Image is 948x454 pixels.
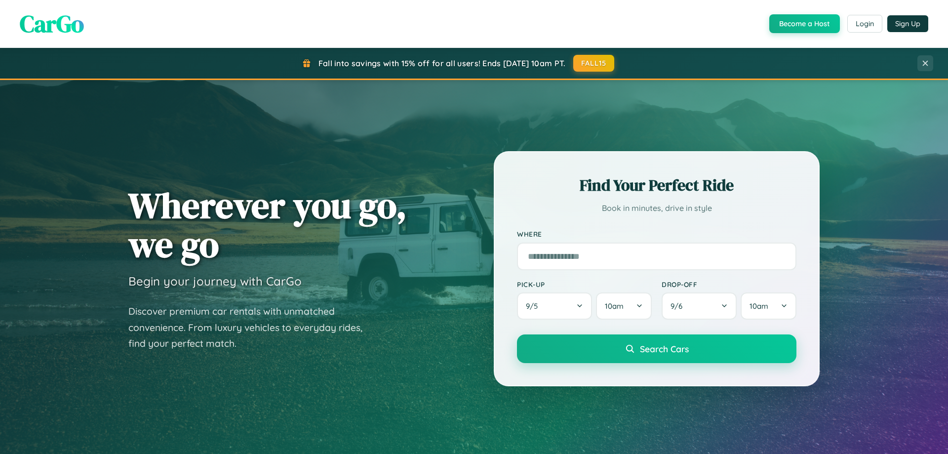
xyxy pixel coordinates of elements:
[128,303,375,352] p: Discover premium car rentals with unmatched convenience. From luxury vehicles to everyday rides, ...
[887,15,928,32] button: Sign Up
[517,174,796,196] h2: Find Your Perfect Ride
[517,334,796,363] button: Search Cars
[517,280,652,289] label: Pick-up
[671,301,687,311] span: 9 / 6
[662,280,796,289] label: Drop-off
[605,301,624,311] span: 10am
[517,292,592,320] button: 9/5
[741,292,796,320] button: 10am
[769,14,840,33] button: Become a Host
[596,292,652,320] button: 10am
[20,7,84,40] span: CarGo
[640,343,689,354] span: Search Cars
[573,55,615,72] button: FALL15
[517,230,796,239] label: Where
[662,292,737,320] button: 9/6
[750,301,768,311] span: 10am
[318,58,566,68] span: Fall into savings with 15% off for all users! Ends [DATE] 10am PT.
[847,15,882,33] button: Login
[128,274,302,289] h3: Begin your journey with CarGo
[517,201,796,215] p: Book in minutes, drive in style
[128,186,407,264] h1: Wherever you go, we go
[526,301,543,311] span: 9 / 5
